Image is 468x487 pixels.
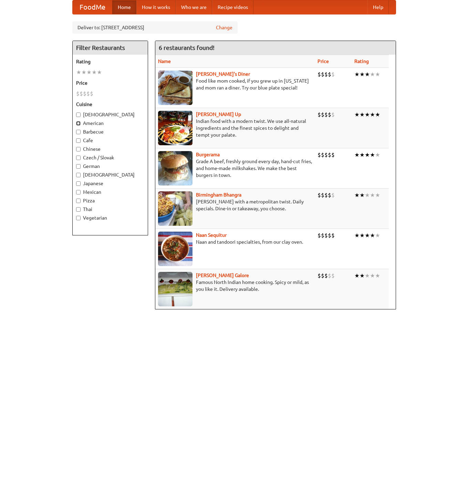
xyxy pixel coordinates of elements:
[375,191,380,199] li: ★
[90,90,93,97] li: $
[76,190,81,194] input: Mexican
[76,147,81,151] input: Chinese
[92,68,97,76] li: ★
[76,214,144,221] label: Vegetarian
[370,111,375,118] li: ★
[76,154,144,161] label: Czech / Slovak
[196,152,220,157] a: Burgerama
[331,151,335,159] li: $
[76,189,144,195] label: Mexican
[370,191,375,199] li: ★
[76,180,144,187] label: Japanese
[158,239,312,245] p: Naan and tandoori specialties, from our clay oven.
[360,232,365,239] li: ★
[318,71,321,78] li: $
[158,151,193,186] img: burgerama.jpg
[158,232,193,266] img: naansequitur.jpg
[360,191,365,199] li: ★
[331,272,335,279] li: $
[196,192,241,198] b: Birmingham Bhangra
[196,112,241,117] a: [PERSON_NAME] Up
[159,44,215,51] ng-pluralize: 6 restaurants found!
[365,71,370,78] li: ★
[73,0,112,14] a: FoodMe
[76,128,144,135] label: Barbecue
[136,0,176,14] a: How it works
[76,181,81,186] input: Japanese
[328,191,331,199] li: $
[158,71,193,105] img: sallys.jpg
[318,111,321,118] li: $
[76,156,81,160] input: Czech / Slovak
[375,71,380,78] li: ★
[76,173,81,177] input: [DEMOGRAPHIC_DATA]
[354,151,360,159] li: ★
[370,272,375,279] li: ★
[331,191,335,199] li: $
[354,232,360,239] li: ★
[318,151,321,159] li: $
[158,118,312,138] p: Indian food with a modern twist. We use all-natural ingredients and the finest spices to delight ...
[76,111,144,118] label: [DEMOGRAPHIC_DATA]
[158,77,312,91] p: Food like mom cooked, if you grew up in [US_STATE] and mom ran a diner. Try our blue plate special!
[176,0,212,14] a: Who we are
[76,101,144,108] h5: Cuisine
[365,232,370,239] li: ★
[73,41,148,55] h4: Filter Restaurants
[321,191,324,199] li: $
[370,151,375,159] li: ★
[76,164,81,169] input: German
[86,68,92,76] li: ★
[375,111,380,118] li: ★
[360,272,365,279] li: ★
[76,58,144,65] h5: Rating
[76,138,81,143] input: Cafe
[318,191,321,199] li: $
[365,272,370,279] li: ★
[328,272,331,279] li: $
[76,207,81,212] input: Thai
[331,232,335,239] li: $
[354,71,360,78] li: ★
[158,198,312,212] p: [PERSON_NAME] with a metropolitan twist. Daily specials. Dine-in or takeaway, you choose.
[83,90,86,97] li: $
[76,199,81,203] input: Pizza
[354,191,360,199] li: ★
[81,68,86,76] li: ★
[76,146,144,152] label: Chinese
[318,59,329,64] a: Price
[331,71,335,78] li: $
[196,232,227,238] b: Naan Sequitur
[216,24,232,31] a: Change
[324,191,328,199] li: $
[158,279,312,293] p: Famous North Indian home cooking. Spicy or mild, as you like it. Delivery available.
[76,90,80,97] li: $
[318,232,321,239] li: $
[212,0,253,14] a: Recipe videos
[76,120,144,127] label: American
[324,232,328,239] li: $
[328,111,331,118] li: $
[196,273,249,278] a: [PERSON_NAME] Galore
[196,71,250,77] a: [PERSON_NAME]'s Diner
[76,80,144,86] h5: Price
[365,151,370,159] li: ★
[158,111,193,145] img: curryup.jpg
[370,232,375,239] li: ★
[328,232,331,239] li: $
[76,121,81,126] input: American
[321,111,324,118] li: $
[328,151,331,159] li: $
[324,272,328,279] li: $
[328,71,331,78] li: $
[97,68,102,76] li: ★
[354,111,360,118] li: ★
[375,232,380,239] li: ★
[76,113,81,117] input: [DEMOGRAPHIC_DATA]
[360,151,365,159] li: ★
[158,272,193,306] img: currygalore.jpg
[324,111,328,118] li: $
